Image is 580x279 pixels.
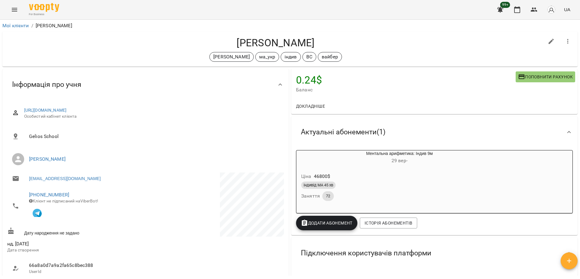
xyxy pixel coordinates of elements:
[301,127,385,137] span: Актуальні абонементи ( 1 )
[301,219,353,227] span: Додати Абонемент
[29,262,140,269] span: 66a8a0d7a9a2fa65c8bec388
[2,23,29,28] a: Мої клієнти
[391,158,408,163] span: 29 вер -
[12,80,81,89] span: Інформація про учня
[255,52,279,62] div: ма_укр
[2,22,578,29] nav: breadcrumb
[29,204,45,221] button: Клієнт підписаний на VooptyBot
[29,133,279,140] span: Gelios School
[29,192,69,198] a: [PHONE_NUMBER]
[213,53,250,61] p: [PERSON_NAME]
[500,2,510,8] span: 99+
[296,74,516,86] h4: 0.24 $
[547,5,556,14] img: avatar_s.png
[301,172,311,181] h6: Ціна
[33,209,42,218] img: Telegram
[296,86,516,94] span: Баланс
[301,192,320,200] h6: Заняття
[6,226,146,237] div: Дату народження не задано
[516,71,575,82] button: Поповнити рахунок
[29,12,59,16] span: For Business
[301,182,336,188] span: індивід МА 45 хв
[296,150,474,208] button: Ментальна арифметика: Індив 9м29 вер- Ціна46800$індивід МА 45 хвЗаняття72
[7,37,544,49] h4: [PERSON_NAME]
[31,22,33,29] li: /
[29,3,59,12] img: Voopty Logo
[306,53,312,61] p: ВС
[318,52,342,62] div: вайбер
[7,240,144,248] span: нд, [DATE]
[291,238,578,269] div: Підключення користувачів платформи
[281,52,301,62] div: індив
[296,216,357,230] button: Додати Абонемент
[518,73,573,80] span: Поповнити рахунок
[29,156,66,162] a: [PERSON_NAME]
[322,53,338,61] p: вайбер
[301,248,431,258] span: Підключення користувачів платформи
[360,218,417,228] button: Історія абонементів
[24,108,67,113] a: [URL][DOMAIN_NAME]
[7,2,22,17] button: Menu
[29,269,140,275] p: UserId
[302,52,316,62] div: ВС
[291,117,578,148] div: Актуальні абонементи(1)
[325,150,474,165] div: Ментальна арифметика: Індив 9м
[294,101,327,112] button: Докладніше
[296,103,325,110] span: Докладніше
[296,150,325,165] div: Ментальна арифметика: Індив 9м
[259,53,275,61] p: ма_укр
[29,176,101,182] a: [EMAIL_ADDRESS][DOMAIN_NAME]
[36,22,72,29] p: [PERSON_NAME]
[285,53,297,61] p: індив
[322,193,334,199] span: 72
[7,247,144,253] p: Дата створення
[29,199,98,203] span: Клієнт не підписаний на ViberBot!
[562,4,573,15] button: UA
[365,219,412,227] span: Історія абонементів
[209,52,254,62] div: [PERSON_NAME]
[24,113,279,120] span: Особистий кабінет клієнта
[314,173,330,180] p: 46800 $
[2,69,289,100] div: Інформація про учня
[564,6,570,13] span: UA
